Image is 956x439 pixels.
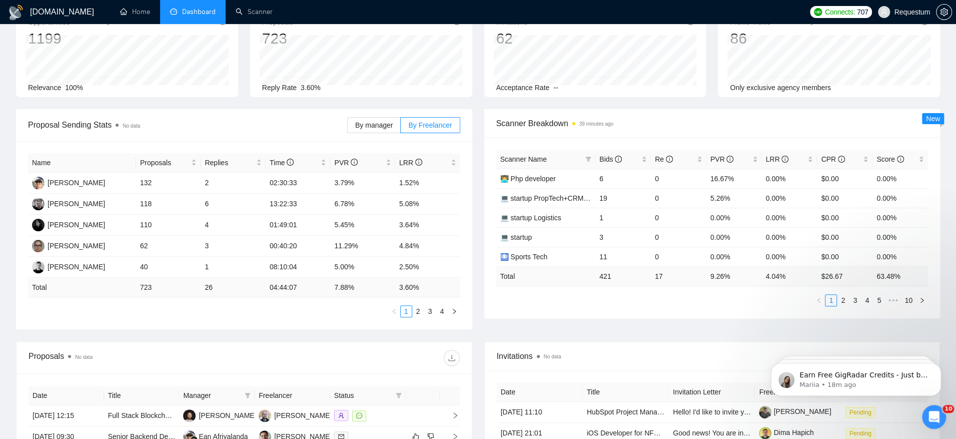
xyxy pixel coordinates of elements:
[706,266,762,286] td: 9.26 %
[183,411,256,419] a: AB[PERSON_NAME]
[48,240,105,251] div: [PERSON_NAME]
[897,156,904,163] span: info-circle
[817,247,872,266] td: $0.00
[845,407,875,418] span: Pending
[104,386,180,405] th: Title
[497,382,583,402] th: Date
[401,306,412,317] a: 1
[32,178,105,186] a: AK[PERSON_NAME]
[706,247,762,266] td: 0.00%
[75,354,93,360] span: No data
[48,219,105,230] div: [PERSON_NAME]
[28,29,112,48] div: 1199
[936,8,951,16] span: setting
[500,214,561,222] a: 💻 startup Logistics
[500,194,627,202] a: 💻 startup PropTech+CRM+Construction
[583,402,669,423] td: HubSpot Project Manager | Task System Implementation for B2B + D2C Operations
[500,253,548,261] a: 🛄 Sports Tech
[901,295,915,306] a: 10
[259,411,332,419] a: DB[PERSON_NAME]
[120,8,150,16] a: homeHome
[243,388,253,403] span: filter
[330,194,395,215] td: 6.78%
[48,261,105,272] div: [PERSON_NAME]
[437,306,448,317] a: 4
[762,208,817,227] td: 0.00%
[845,429,879,437] a: Pending
[759,406,771,418] img: c1rnhiVWAQ3hluRo7JstQAjBqyS3S9uuW6veQibfsynqy6359rYxQfOfaBdbDSRFIi
[595,227,651,247] td: 3
[201,236,266,257] td: 3
[759,428,813,436] a: Dima Hapich
[136,194,201,215] td: 118
[170,8,177,15] span: dashboard
[544,354,561,359] span: No data
[595,266,651,286] td: 421
[330,236,395,257] td: 11.29%
[595,247,651,266] td: 11
[395,173,460,194] td: 1.52%
[880,9,887,16] span: user
[356,412,362,418] span: message
[136,215,201,236] td: 110
[496,117,928,130] span: Scanner Breakdown
[201,194,266,215] td: 6
[81,20,112,25] time: 9 minutes ago
[861,294,873,306] li: 4
[48,198,105,209] div: [PERSON_NAME]
[497,402,583,423] td: [DATE] 11:10
[595,208,651,227] td: 1
[916,294,928,306] li: Next Page
[730,29,815,48] div: 86
[388,305,400,317] li: Previous Page
[395,215,460,236] td: 3.64%
[29,386,104,405] th: Date
[781,20,815,25] time: 39 minutes ago
[496,84,550,92] span: Acceptance Rate
[395,257,460,278] td: 2.50%
[817,188,872,208] td: $0.00
[539,20,556,25] span: No data
[201,153,266,173] th: Replies
[936,8,952,16] a: setting
[266,236,331,257] td: 00:40:20
[136,173,201,194] td: 132
[706,169,762,188] td: 16.67%
[926,115,940,123] span: New
[873,295,884,306] a: 5
[32,199,105,207] a: IP[PERSON_NAME]
[762,247,817,266] td: 0.00%
[255,386,330,405] th: Freelancer
[245,392,251,398] span: filter
[388,305,400,317] button: left
[838,156,845,163] span: info-circle
[123,123,140,129] span: No data
[666,156,673,163] span: info-circle
[32,219,45,231] img: MP
[857,7,868,18] span: 707
[813,294,825,306] li: Previous Page
[266,215,331,236] td: 01:49:01
[8,5,24,21] img: logo
[500,175,556,183] a: 👨‍💻 Php developer
[179,386,255,405] th: Manager
[394,388,404,403] span: filter
[396,392,402,398] span: filter
[330,257,395,278] td: 5.00%
[136,278,201,297] td: 723
[861,295,872,306] a: 4
[32,220,105,228] a: MP[PERSON_NAME]
[814,8,822,16] img: upwork-logo.png
[817,266,872,286] td: $ 26.67
[412,305,424,317] li: 2
[500,155,547,163] span: Scanner Name
[595,188,651,208] td: 19
[262,29,322,48] div: 723
[183,390,241,401] span: Manager
[849,295,860,306] a: 3
[726,156,733,163] span: info-circle
[415,159,422,166] span: info-circle
[400,305,412,317] li: 1
[334,159,358,167] span: PVR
